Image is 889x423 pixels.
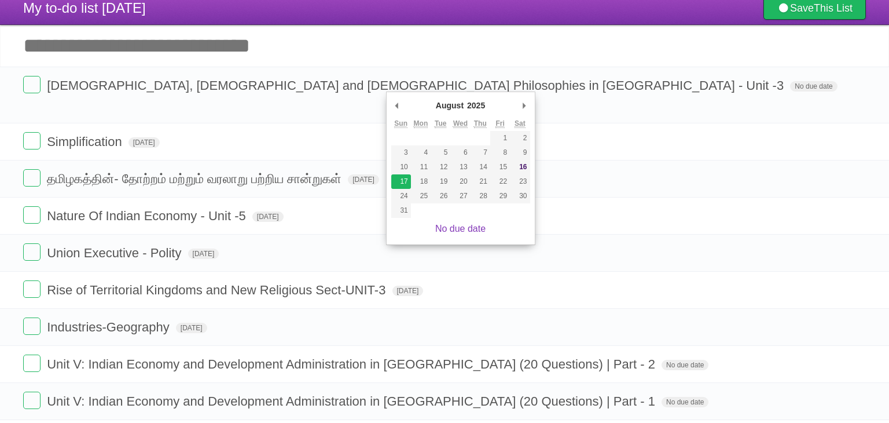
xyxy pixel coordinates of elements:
abbr: Monday [414,119,428,128]
span: Unit V: Indian Economy and Development Administration in [GEOGRAPHIC_DATA] (20 Questions) | Part - 2 [47,357,658,371]
span: Rise of Territorial Kingdoms and New Religious Sect-UNIT-3 [47,283,388,297]
button: 15 [490,160,510,174]
button: 1 [490,131,510,145]
span: [DATE] [188,249,219,259]
abbr: Thursday [474,119,487,128]
button: 23 [510,174,530,189]
abbr: Wednesday [453,119,468,128]
span: No due date [790,81,837,92]
span: தமிழகத்தின்- தோற்றம் மற்றும் வரலாறு பற்றிய சான்றுகள் [47,172,344,186]
span: Unit V: Indian Economy and Development Administration in [GEOGRAPHIC_DATA] (20 Questions) | Part - 1 [47,394,658,409]
button: 17 [391,174,411,189]
button: 20 [450,174,470,189]
b: This List [814,2,853,14]
span: [DEMOGRAPHIC_DATA], [DEMOGRAPHIC_DATA] and [DEMOGRAPHIC_DATA] Philosophies in [GEOGRAPHIC_DATA] -... [47,78,787,93]
label: Done [23,243,41,261]
button: 30 [510,189,530,203]
button: 9 [510,145,530,160]
span: [DATE] [176,323,207,333]
button: 2 [510,131,530,145]
span: No due date [662,397,708,407]
abbr: Friday [495,119,504,128]
label: Done [23,280,41,298]
button: 29 [490,189,510,203]
button: 4 [411,145,431,160]
span: [DATE] [392,286,424,296]
button: 8 [490,145,510,160]
label: Done [23,318,41,335]
span: Industries-Geography [47,320,172,334]
button: 7 [471,145,490,160]
div: August [434,97,465,114]
label: Done [23,355,41,372]
label: Done [23,76,41,93]
button: 3 [391,145,411,160]
button: 11 [411,160,431,174]
span: [DATE] [252,211,284,222]
button: 31 [391,203,411,218]
abbr: Tuesday [435,119,446,128]
button: 13 [450,160,470,174]
span: Union Executive - Polity [47,246,184,260]
span: No due date [662,360,708,370]
button: Next Month [519,97,530,114]
button: 22 [490,174,510,189]
span: [DATE] [348,174,379,185]
label: Done [23,169,41,187]
span: Nature Of Indian Economy - Unit -5 [47,209,249,223]
button: 10 [391,160,411,174]
button: Previous Month [391,97,403,114]
button: 25 [411,189,431,203]
label: Done [23,132,41,149]
button: 24 [391,189,411,203]
button: 14 [471,160,490,174]
abbr: Sunday [394,119,407,128]
label: Done [23,392,41,409]
label: Done [23,206,41,224]
span: Simplification [47,134,125,149]
a: No due date [435,224,486,234]
button: 19 [431,174,450,189]
button: 16 [510,160,530,174]
button: 21 [471,174,490,189]
span: [DATE] [128,137,160,148]
button: 12 [431,160,450,174]
button: 28 [471,189,490,203]
button: 18 [411,174,431,189]
div: 2025 [465,97,487,114]
button: 26 [431,189,450,203]
button: 5 [431,145,450,160]
button: 6 [450,145,470,160]
button: 27 [450,189,470,203]
abbr: Saturday [515,119,526,128]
